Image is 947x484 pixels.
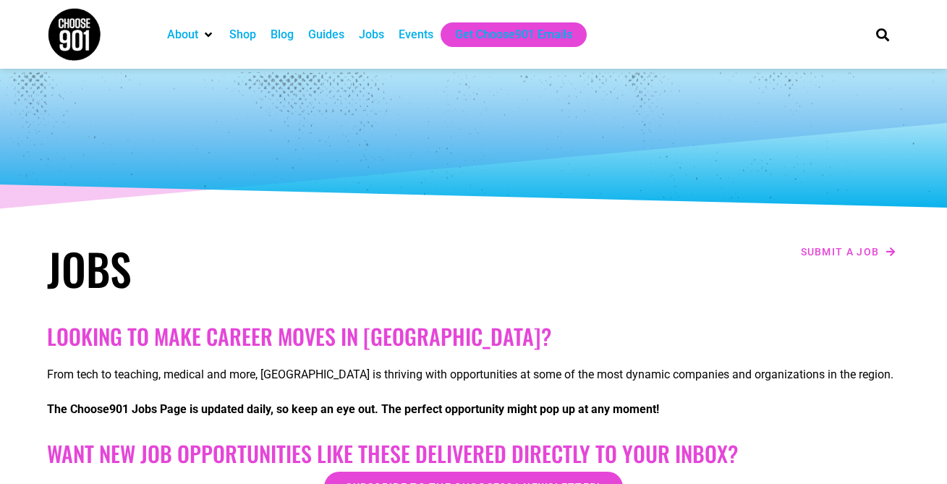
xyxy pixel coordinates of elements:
[797,242,901,261] a: Submit a job
[47,242,467,294] h1: Jobs
[167,26,198,43] a: About
[47,441,901,467] h2: Want New Job Opportunities like these Delivered Directly to your Inbox?
[47,366,901,383] p: From tech to teaching, medical and more, [GEOGRAPHIC_DATA] is thriving with opportunities at some...
[870,22,894,46] div: Search
[399,26,433,43] a: Events
[47,323,901,349] h2: Looking to make career moves in [GEOGRAPHIC_DATA]?
[229,26,256,43] a: Shop
[271,26,294,43] a: Blog
[359,26,384,43] a: Jobs
[160,22,222,47] div: About
[160,22,852,47] nav: Main nav
[308,26,344,43] a: Guides
[47,402,659,416] strong: The Choose901 Jobs Page is updated daily, so keep an eye out. The perfect opportunity might pop u...
[455,26,572,43] a: Get Choose901 Emails
[801,247,880,257] span: Submit a job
